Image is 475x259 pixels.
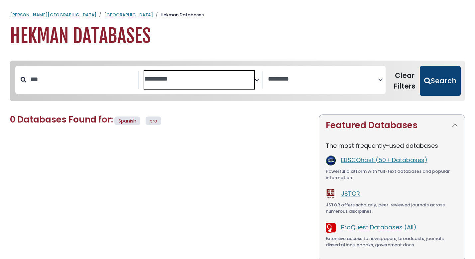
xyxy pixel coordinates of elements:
a: JSTOR [341,189,360,198]
div: JSTOR offers scholarly, peer-reviewed journals across numerous disciplines. [326,202,458,215]
button: Clear Filters [390,66,420,96]
a: [GEOGRAPHIC_DATA] [104,12,153,18]
nav: breadcrumb [10,12,465,18]
textarea: Search [144,76,254,83]
a: EBSCOhost (50+ Databases) [341,156,427,164]
input: Search database by title or keyword [26,74,138,85]
button: Submit for Search Results [420,66,461,96]
textarea: Search [268,76,378,83]
span: pro [150,118,157,124]
span: Spanish [114,117,140,126]
nav: Search filters [10,61,465,101]
button: Featured Databases [319,115,465,136]
a: ProQuest Databases (All) [341,223,416,231]
h1: Hekman Databases [10,25,465,47]
span: 0 Databases Found for: [10,114,113,126]
div: Powerful platform with full-text databases and popular information. [326,168,458,181]
li: Hekman Databases [153,12,204,18]
a: [PERSON_NAME][GEOGRAPHIC_DATA] [10,12,96,18]
div: Extensive access to newspapers, broadcasts, journals, dissertations, ebooks, government docs. [326,235,458,248]
p: The most frequently-used databases [326,141,458,150]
